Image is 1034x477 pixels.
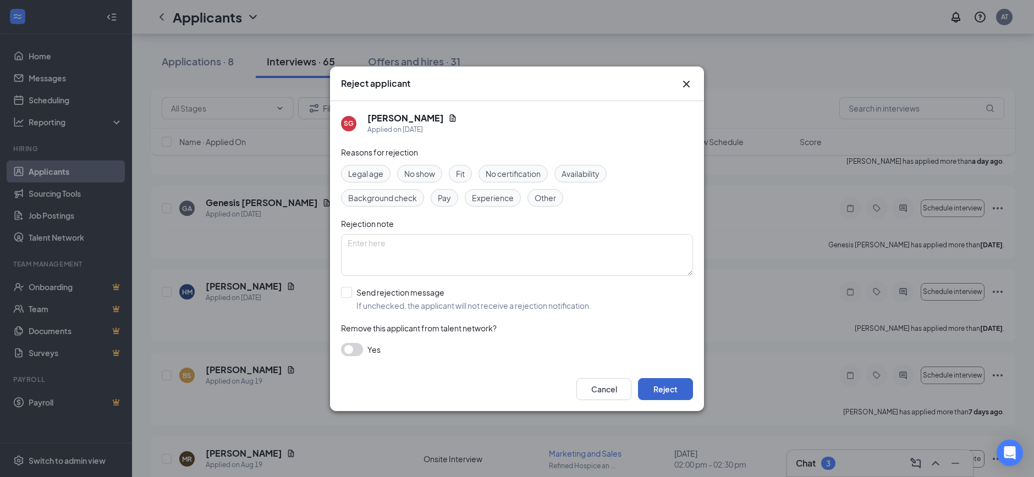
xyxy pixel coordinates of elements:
[486,168,541,180] span: No certification
[341,323,497,333] span: Remove this applicant from talent network?
[341,147,418,157] span: Reasons for rejection
[535,192,556,204] span: Other
[367,343,381,356] span: Yes
[348,192,417,204] span: Background check
[404,168,435,180] span: No show
[472,192,514,204] span: Experience
[576,378,631,400] button: Cancel
[997,440,1023,466] div: Open Intercom Messenger
[456,168,465,180] span: Fit
[448,114,457,123] svg: Document
[680,77,693,91] button: Close
[341,219,394,229] span: Rejection note
[367,112,444,124] h5: [PERSON_NAME]
[348,168,383,180] span: Legal age
[344,119,354,128] div: SG
[638,378,693,400] button: Reject
[438,192,451,204] span: Pay
[341,77,410,90] h3: Reject applicant
[562,168,599,180] span: Availability
[680,77,693,91] svg: Cross
[367,124,457,135] div: Applied on [DATE]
